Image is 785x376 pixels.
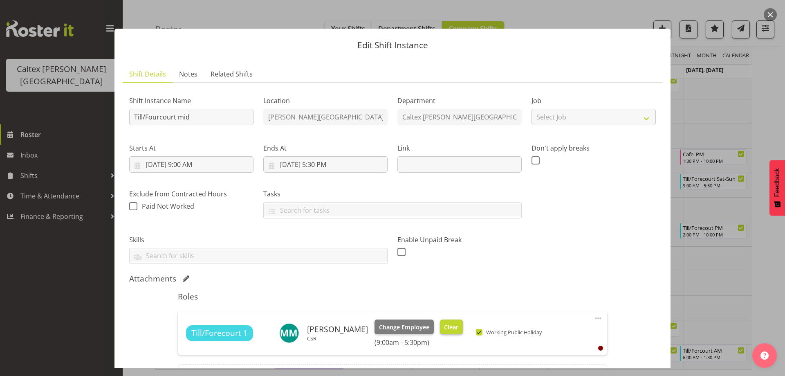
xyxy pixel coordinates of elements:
span: Clear [444,323,458,332]
button: Feedback - Show survey [769,160,785,216]
p: Edit Shift Instance [123,41,662,50]
input: Search for skills [130,250,387,262]
label: Don't apply breaks [532,143,656,153]
label: Enable Unpaid Break [397,235,522,245]
input: Click to select... [129,156,253,173]
label: Link [397,143,522,153]
h5: Roles [178,292,607,302]
h5: Attachments [129,274,176,284]
label: Location [263,96,388,106]
button: Clear [440,320,463,334]
label: Exclude from Contracted Hours [129,189,253,199]
span: Paid Not Worked [142,202,194,211]
span: Till/Forecourt 1 [191,327,248,339]
span: Related Shifts [211,69,253,79]
label: Shift Instance Name [129,96,253,106]
div: User is clocked out [598,346,603,351]
label: Skills [129,235,388,245]
img: mercedes-mclaughlin10963.jpg [279,323,299,343]
button: Change Employee [375,320,434,334]
input: Click to select... [263,156,388,173]
label: Tasks [263,189,522,199]
label: Department [397,96,522,106]
h6: (9:00am - 5:30pm) [375,338,463,347]
span: Feedback [774,168,781,197]
input: Shift Instance Name [129,109,253,125]
img: help-xxl-2.png [760,351,769,360]
span: Shift Details [129,69,166,79]
span: Working Public Holiday [482,329,542,335]
input: Search for tasks [264,204,521,216]
p: CSR [307,335,368,342]
span: Change Employee [379,323,429,332]
label: Ends At [263,143,388,153]
h6: [PERSON_NAME] [307,325,368,334]
span: Notes [179,69,197,79]
label: Starts At [129,143,253,153]
label: Job [532,96,656,106]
